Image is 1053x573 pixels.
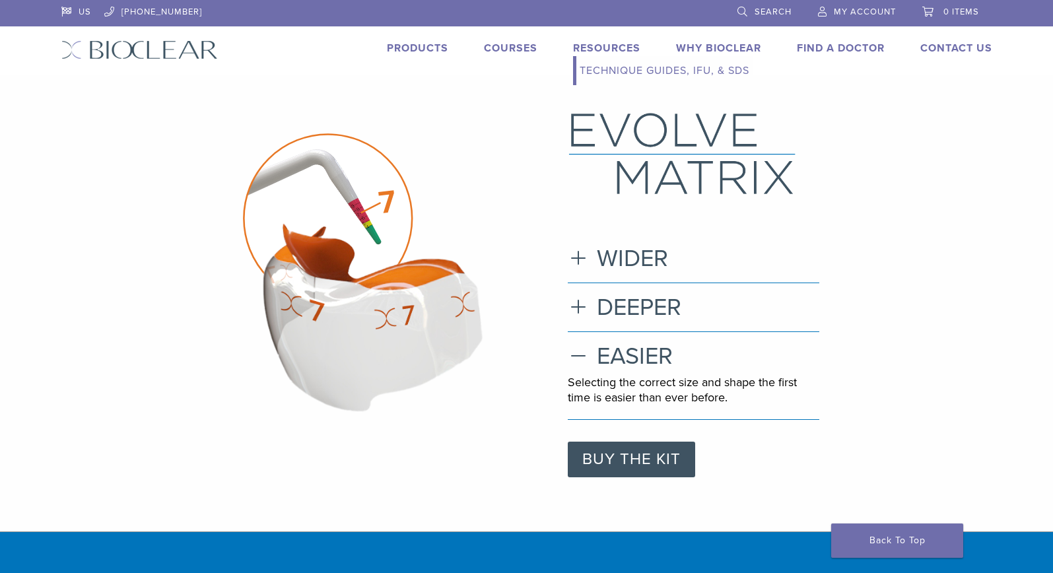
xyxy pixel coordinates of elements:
[387,42,448,55] a: Products
[568,342,819,370] h3: EASIER
[568,375,819,406] p: Selecting the correct size and shape the first time is easier than ever before.
[943,7,979,17] span: 0 items
[61,40,218,59] img: Bioclear
[920,42,992,55] a: Contact Us
[576,56,753,85] a: Technique Guides, IFU, & SDS
[831,523,963,558] a: Back To Top
[573,42,640,55] a: Resources
[568,293,819,321] h3: DEEPER
[568,442,695,477] a: BUY THE KIT
[834,7,896,17] span: My Account
[568,244,819,273] h3: WIDER
[755,7,792,17] span: Search
[797,42,885,55] a: Find A Doctor
[676,42,761,55] a: Why Bioclear
[484,42,537,55] a: Courses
